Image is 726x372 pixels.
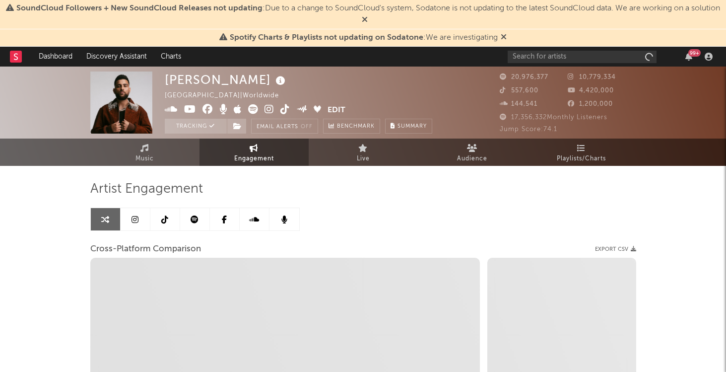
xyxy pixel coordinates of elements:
button: Summary [385,119,432,134]
span: : We are investigating [230,34,498,42]
a: Music [90,139,199,166]
span: Live [357,153,370,165]
span: Dismiss [501,34,507,42]
span: 4,420,000 [568,87,614,94]
span: 144,541 [500,101,537,107]
button: Edit [328,104,345,117]
button: Email AlertsOff [251,119,318,134]
div: [GEOGRAPHIC_DATA] | Worldwide [165,90,290,102]
span: Music [135,153,154,165]
span: Jump Score: 74.1 [500,126,557,133]
a: Live [309,139,418,166]
button: 99+ [685,53,692,61]
a: Charts [154,47,188,67]
div: [PERSON_NAME] [165,72,288,88]
a: Discovery Assistant [79,47,154,67]
span: Artist Engagement [90,183,203,195]
a: Audience [418,139,527,166]
span: Cross-Platform Comparison [90,243,201,255]
span: 10,779,334 [568,74,616,80]
span: 1,200,000 [568,101,613,107]
button: Export CSV [595,246,636,252]
a: Playlists/Charts [527,139,636,166]
span: SoundCloud Followers + New SoundCloud Releases not updating [16,4,263,12]
a: Engagement [199,139,309,166]
em: Off [301,124,313,130]
a: Dashboard [32,47,79,67]
span: 17,356,332 Monthly Listeners [500,114,607,121]
span: Summary [397,124,427,129]
span: Spotify Charts & Playlists not updating on Sodatone [230,34,423,42]
span: 20,976,377 [500,74,548,80]
span: Playlists/Charts [557,153,606,165]
span: Dismiss [362,16,368,24]
span: Engagement [234,153,274,165]
span: 557,600 [500,87,538,94]
button: Tracking [165,119,227,134]
div: 99 + [688,49,701,57]
a: Benchmark [323,119,380,134]
span: : Due to a change to SoundCloud's system, Sodatone is not updating to the latest SoundCloud data.... [16,4,720,12]
span: Benchmark [337,121,375,133]
input: Search for artists [508,51,657,63]
span: Audience [457,153,487,165]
